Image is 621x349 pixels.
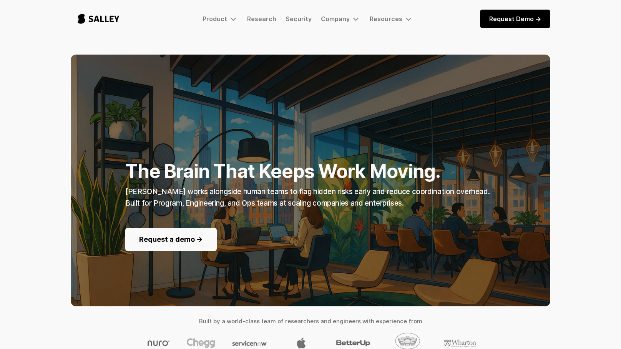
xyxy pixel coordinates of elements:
strong: [PERSON_NAME] works alongside human teams to flag hidden risks early and reduce coordination over... [125,187,490,208]
a: home [71,6,126,32]
div: Resources [370,15,402,23]
a: Research [247,15,276,23]
div: Product [203,15,227,23]
div: Resources [370,14,413,23]
div: Product [203,14,238,23]
a: Request Demo -> [480,10,550,28]
div: Company [321,14,360,23]
div: Company [321,15,350,23]
a: Request a demo -> [125,228,217,251]
h4: Built by a world-class team of researchers and engineers with experience from [71,316,550,327]
strong: The Brain That Keeps Work Moving. [125,160,440,183]
a: Security [286,15,312,23]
